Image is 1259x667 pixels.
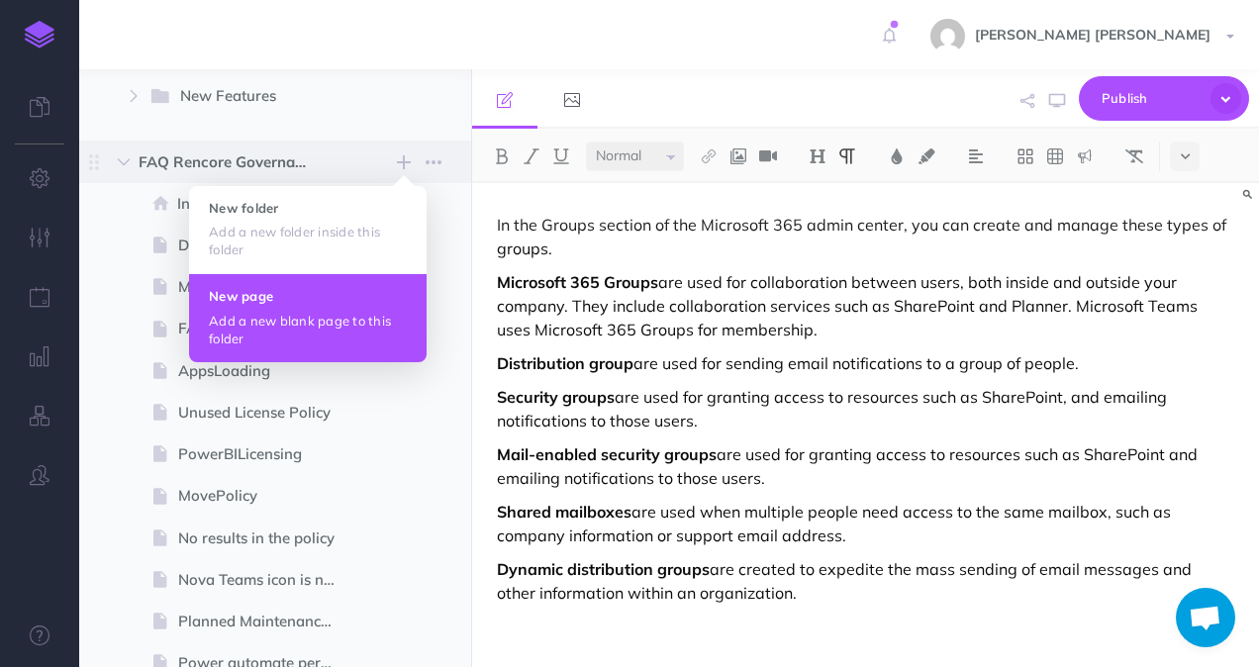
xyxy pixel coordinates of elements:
strong: Dynamic distribution groups [497,559,710,579]
img: Headings dropdown button [809,148,826,164]
p: are used for granting access to resources such as SharePoint and emailing notifications to those ... [497,442,1234,490]
span: MovePolicy [178,484,352,508]
img: Underline button [552,148,570,164]
strong: Shared mailboxes [497,502,631,522]
strong: Security groups [497,387,615,407]
img: Create table button [1046,148,1064,164]
span: Planned Maintenance window [178,610,352,633]
p: are used when multiple people need access to the same mailbox, such as company information or sup... [497,500,1234,547]
strong: Microsoft 365 Groups [497,272,658,292]
p: are used for sending email notifications to a group of people. [497,351,1234,375]
span: [PERSON_NAME] [PERSON_NAME] [965,26,1220,44]
strong: Mail-enabled security groups [497,444,717,464]
button: New page Add a new blank page to this folder [189,273,427,361]
button: Publish [1079,76,1249,121]
p: are used for granting access to resources such as SharePoint, and emailing notifications to those... [497,385,1234,432]
span: AppsLoading [178,359,352,383]
img: Alignment dropdown menu button [967,148,985,164]
button: New folder Add a new folder inside this folder [189,186,427,273]
span: New Features [180,84,323,110]
img: Paragraph button [838,148,856,164]
h4: New page [209,289,407,303]
span: Index [177,192,352,216]
span: Publish [1102,83,1201,114]
p: In the Groups section of the Microsoft 365 admin center, you can create and manage these types of... [497,213,1234,260]
span: FAQ Rencore Governance [139,150,328,174]
span: No results in the policy [178,526,352,550]
img: Text color button [888,148,906,164]
span: DashboardCache [178,234,352,257]
img: Add image button [729,148,747,164]
span: Unused License Policy [178,401,352,425]
img: Add video button [759,148,777,164]
img: Clear styles button [1125,148,1143,164]
p: are created to expedite the mass sending of email messages and other information within an organi... [497,557,1234,605]
span: Missing Group Owners and Members due to the scan Interval [178,275,352,299]
img: 57114d1322782aa20b738b289db41284.jpg [930,19,965,53]
p: Add a new folder inside this folder [209,223,407,258]
p: are used for collaboration between users, both inside and outside your company. They include coll... [497,270,1234,341]
img: Callout dropdown menu button [1076,148,1094,164]
img: Italic button [523,148,540,164]
h4: New folder [209,201,407,215]
img: logo-mark.svg [25,21,54,48]
span: Nova Teams icon is not showing up [178,568,352,592]
img: Link button [700,148,718,164]
span: FAQApplicationRegistration&ClientSecrets [178,317,352,340]
strong: Distribution group [497,353,633,373]
img: Text background color button [918,148,935,164]
div: Open chat [1176,588,1235,647]
img: Bold button [493,148,511,164]
p: Add a new blank page to this folder [209,312,407,347]
span: PowerBILicensing [178,442,352,466]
